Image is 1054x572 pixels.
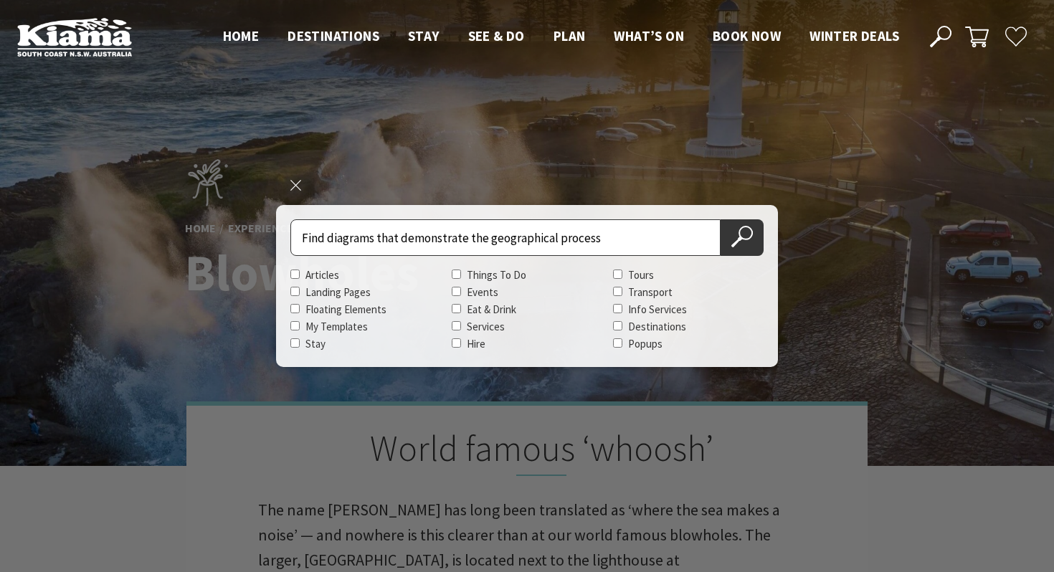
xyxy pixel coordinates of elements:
[305,285,371,299] label: Landing Pages
[467,268,526,282] label: Things To Do
[305,337,326,351] label: Stay
[628,268,654,282] label: Tours
[628,285,673,299] label: Transport
[305,302,386,316] label: Floating Elements
[209,25,913,49] nav: Main Menu
[628,337,663,351] label: Popups
[290,219,721,256] input: Search for:
[628,302,687,316] label: Info Services
[628,320,686,333] label: Destinations
[467,302,516,316] label: Eat & Drink
[305,268,339,282] label: Articles
[467,320,505,333] label: Services
[305,320,368,333] label: My Templates
[467,337,485,351] label: Hire
[467,285,498,299] label: Events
